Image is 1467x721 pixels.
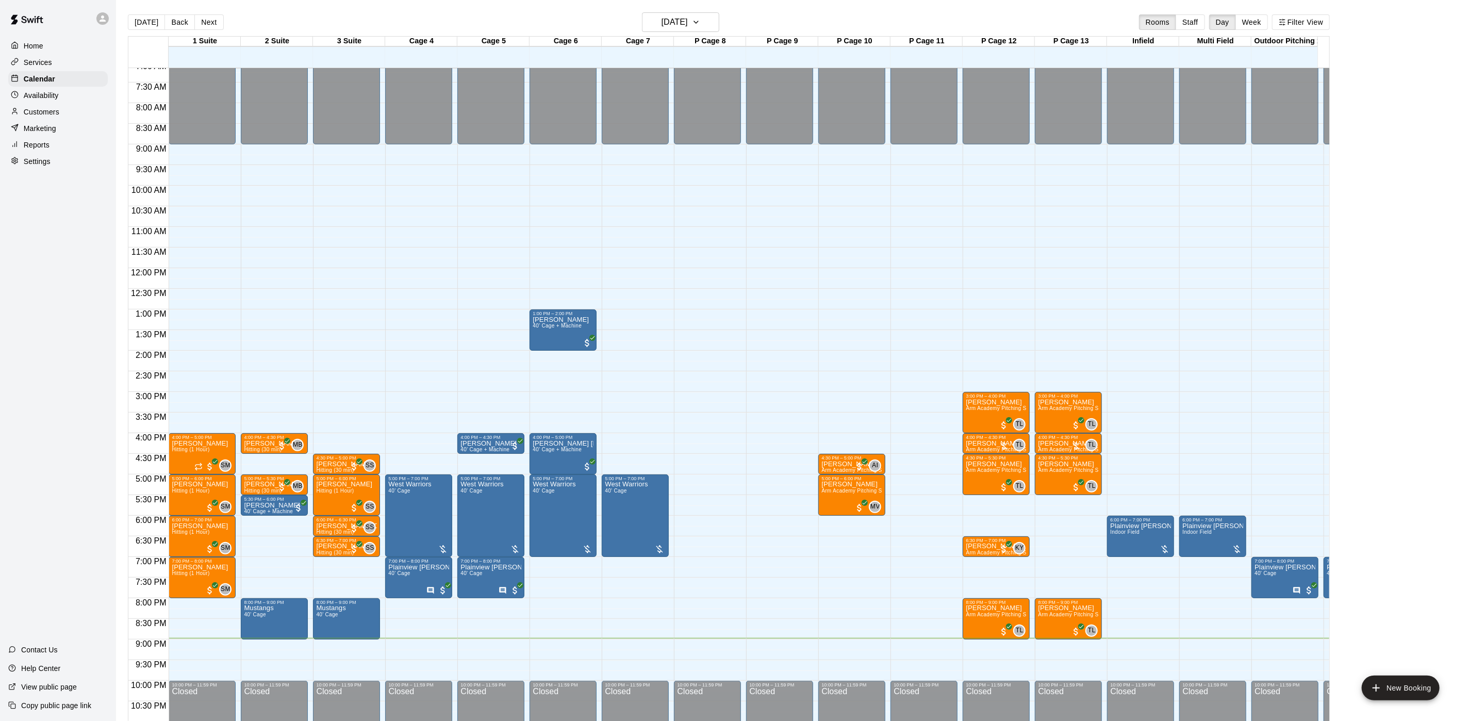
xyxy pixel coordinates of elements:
div: 7:00 PM – 8:00 PM: 40' Cage [1251,557,1318,598]
span: All customers have paid [349,544,359,554]
div: 6:00 PM – 7:00 PM: Indoor Field [1107,516,1174,557]
div: Availability [8,88,108,103]
span: Hitting (30 min) [316,467,354,473]
div: 5:30 PM – 6:00 PM: 40’ Cage + Machine [241,495,308,516]
span: 3:30 PM [133,413,169,421]
span: 5:00 PM [133,474,169,483]
div: 6:00 PM – 7:00 PM: Owen Halinski [169,516,236,557]
div: Tyler Levine [1013,418,1026,431]
div: 7:00 PM – 8:00 PM [388,559,449,564]
div: Andrew Imperatore [869,460,881,472]
div: 5:00 PM – 6:00 PM [316,476,377,481]
span: 8:00 AM [134,103,169,112]
span: Sean Singh [368,521,376,534]
div: P Cage 11 [891,37,963,46]
span: 40' Cage [388,570,410,576]
span: All customers have paid [999,420,1009,431]
button: Rooms [1139,14,1176,30]
span: MB [293,440,303,450]
span: 40' Cage [316,612,338,617]
span: Tyler Levine [1017,418,1026,431]
span: 40' Cage [1327,570,1348,576]
span: Andrew Imperatore [873,460,881,472]
span: Tyler Levine [1090,480,1098,493]
div: 4:30 PM – 5:00 PM: Arm Academy Pitching Session 30 min - Pitching [818,454,885,474]
span: Hitting (1 Hour) [316,488,354,494]
span: 4:30 PM [133,454,169,463]
span: Indoor Field [1110,529,1140,535]
div: Sean Singh [364,542,376,554]
div: Tyler Levine [1013,439,1026,451]
div: 6:30 PM – 7:00 PM: Arm Academy Pitching Session 30 min - Pitching [963,536,1030,557]
span: All customers have paid [1304,585,1314,596]
span: Arm Academy Pitching Session 1 Hour - Pitching [966,405,1085,411]
div: Tyler Levine [1013,625,1026,637]
div: Kyle Young [1013,542,1026,554]
div: 7:00 PM – 8:00 PM [1255,559,1315,564]
div: Sean Singh [364,521,376,534]
span: SS [366,502,374,512]
span: TL [1016,419,1024,430]
span: Steve Malvagna [223,542,232,554]
span: 40’ Cage + Machine [533,323,582,329]
div: 5:00 PM – 7:00 PM [533,476,594,481]
div: Mike Badala [291,439,304,451]
div: 10:00 PM – 11:59 PM [821,682,882,687]
div: 10:00 PM – 11:59 PM [677,682,738,687]
span: 6:30 PM [133,536,169,545]
span: 40' Cage [388,488,410,494]
span: 9:30 AM [134,165,169,174]
button: Day [1209,14,1236,30]
button: Week [1235,14,1268,30]
div: 6:00 PM – 7:00 PM [1182,517,1243,522]
div: 5:00 PM – 7:00 PM: West Warriors [602,474,669,557]
span: 40' Cage [605,488,627,494]
span: 40’ Cage + Machine [533,447,582,452]
div: 3:00 PM – 4:00 PM [966,394,1027,399]
span: Tyler Levine [1017,625,1026,637]
div: Tyler Levine [1013,480,1026,493]
span: Hitting (1 Hour) [172,447,209,452]
span: All customers have paid [349,523,359,534]
div: P Cage 10 [818,37,891,46]
span: 40’ Cage + Machine [460,447,509,452]
span: Hitting (30 min) [244,488,282,494]
span: TL [1016,440,1024,450]
a: Settings [8,154,108,169]
span: 5:30 PM [133,495,169,504]
span: SM [221,461,230,471]
span: 40' Cage [460,570,482,576]
div: P Cage 13 [1035,37,1107,46]
span: All customers have paid [349,462,359,472]
span: 11:30 AM [129,248,169,256]
div: 5:00 PM – 7:00 PM [605,476,666,481]
span: 40' Cage [460,488,482,494]
span: Sean Singh [368,542,376,554]
span: All customers have paid [854,503,865,513]
div: 4:00 PM – 5:00 PM: 40’ Cage + Machine [530,433,597,474]
div: 5:00 PM – 5:30 PM: Hitting (30 min) [241,474,308,495]
span: Mike Badala [295,480,304,493]
div: 7:00 PM – 8:00 PM: 40' Cage [1324,557,1391,598]
div: 4:30 PM – 5:30 PM: Arm Academy Pitching Session 1 Hour - Pitching [963,454,1030,495]
div: 4:30 PM – 5:30 PM [966,455,1027,461]
span: All customers have paid [205,585,215,596]
div: Steve Malvagna [219,583,232,596]
div: 4:00 PM – 5:00 PM [533,435,594,440]
div: Cage 7 [602,37,674,46]
span: Sean Singh [368,460,376,472]
div: 10:00 PM – 11:59 PM [533,682,594,687]
span: Arm Academy Pitching Session 1 Hour - Pitching [1038,467,1158,473]
svg: Has notes [426,586,435,595]
p: Contact Us [21,645,58,655]
span: AI [872,461,878,471]
span: MB [293,481,303,491]
span: Arm Academy Pitching Session 30 min - Pitching [1038,447,1158,452]
p: Reports [24,140,50,150]
span: SS [366,543,374,553]
div: 4:00 PM – 4:30 PM [460,435,521,440]
div: 4:00 PM – 4:30 PM [244,435,305,440]
div: 8:00 PM – 9:00 PM: Mustangs [241,598,308,640]
span: Tyler Levine [1090,625,1098,637]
